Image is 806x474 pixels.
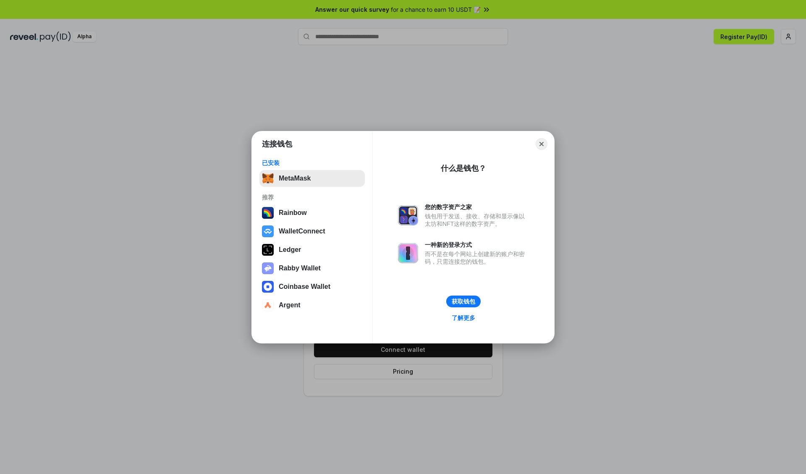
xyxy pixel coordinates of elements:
[425,250,529,265] div: 而不是在每个网站上创建新的账户和密码，只需连接您的钱包。
[452,314,475,322] div: 了解更多
[262,159,362,167] div: 已安装
[259,278,365,295] button: Coinbase Wallet
[262,173,274,184] img: svg+xml,%3Csvg%20fill%3D%22none%22%20height%3D%2233%22%20viewBox%3D%220%200%2035%2033%22%20width%...
[262,262,274,274] img: svg+xml,%3Csvg%20xmlns%3D%22http%3A%2F%2Fwww.w3.org%2F2000%2Fsvg%22%20fill%3D%22none%22%20viewBox...
[259,260,365,277] button: Rabby Wallet
[425,212,529,228] div: 钱包用于发送、接收、存储和显示像以太坊和NFT这样的数字资产。
[259,241,365,258] button: Ledger
[398,205,418,225] img: svg+xml,%3Csvg%20xmlns%3D%22http%3A%2F%2Fwww.w3.org%2F2000%2Fsvg%22%20fill%3D%22none%22%20viewBox...
[262,225,274,237] img: svg+xml,%3Csvg%20width%3D%2228%22%20height%3D%2228%22%20viewBox%3D%220%200%2028%2028%22%20fill%3D...
[279,209,307,217] div: Rainbow
[441,163,486,173] div: 什么是钱包？
[262,194,362,201] div: 推荐
[446,296,481,307] button: 获取钱包
[262,139,292,149] h1: 连接钱包
[262,281,274,293] img: svg+xml,%3Csvg%20width%3D%2228%22%20height%3D%2228%22%20viewBox%3D%220%200%2028%2028%22%20fill%3D...
[259,170,365,187] button: MetaMask
[262,244,274,256] img: svg+xml,%3Csvg%20xmlns%3D%22http%3A%2F%2Fwww.w3.org%2F2000%2Fsvg%22%20width%3D%2228%22%20height%3...
[452,298,475,305] div: 获取钱包
[398,243,418,263] img: svg+xml,%3Csvg%20xmlns%3D%22http%3A%2F%2Fwww.w3.org%2F2000%2Fsvg%22%20fill%3D%22none%22%20viewBox...
[279,175,311,182] div: MetaMask
[279,301,301,309] div: Argent
[279,246,301,254] div: Ledger
[259,297,365,314] button: Argent
[279,264,321,272] div: Rabby Wallet
[279,228,325,235] div: WalletConnect
[425,203,529,211] div: 您的数字资产之家
[262,299,274,311] img: svg+xml,%3Csvg%20width%3D%2228%22%20height%3D%2228%22%20viewBox%3D%220%200%2028%2028%22%20fill%3D...
[425,241,529,249] div: 一种新的登录方式
[262,207,274,219] img: svg+xml,%3Csvg%20width%3D%22120%22%20height%3D%22120%22%20viewBox%3D%220%200%20120%20120%22%20fil...
[447,312,480,323] a: 了解更多
[259,223,365,240] button: WalletConnect
[279,283,330,291] div: Coinbase Wallet
[259,204,365,221] button: Rainbow
[536,138,547,150] button: Close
